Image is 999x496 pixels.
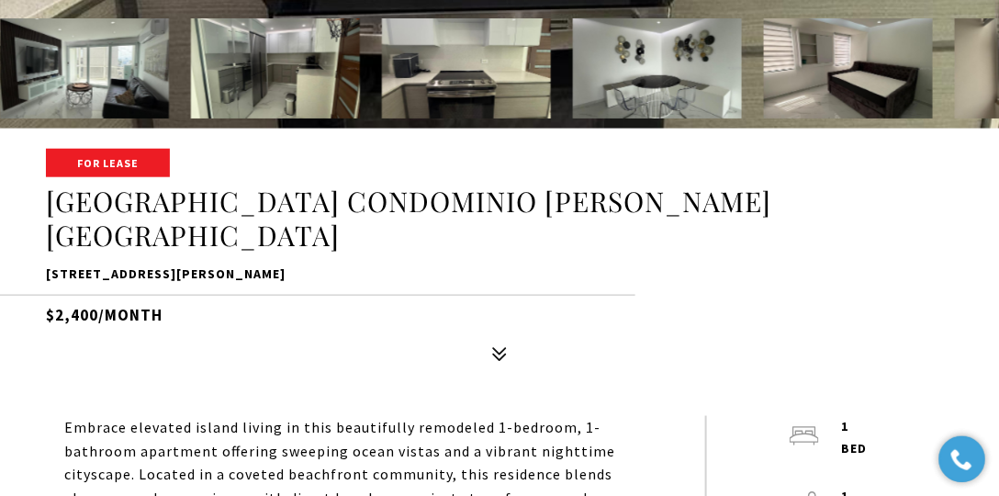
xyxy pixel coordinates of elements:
img: 4633 ave isla verde CONDOMINIO CASTILLO DEL MAR [573,18,742,118]
img: 4633 ave isla verde CONDOMINIO CASTILLO DEL MAR [191,18,360,118]
p: [STREET_ADDRESS][PERSON_NAME] [46,264,953,286]
img: 4633 ave isla verde CONDOMINIO CASTILLO DEL MAR [382,18,551,118]
img: 4633 ave isla verde CONDOMINIO CASTILLO DEL MAR [764,18,933,118]
p: 1 bed [841,416,867,460]
h1: [GEOGRAPHIC_DATA] CONDOMINIO [PERSON_NAME][GEOGRAPHIC_DATA] [46,185,953,254]
h5: $2,400/month [46,295,953,327]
